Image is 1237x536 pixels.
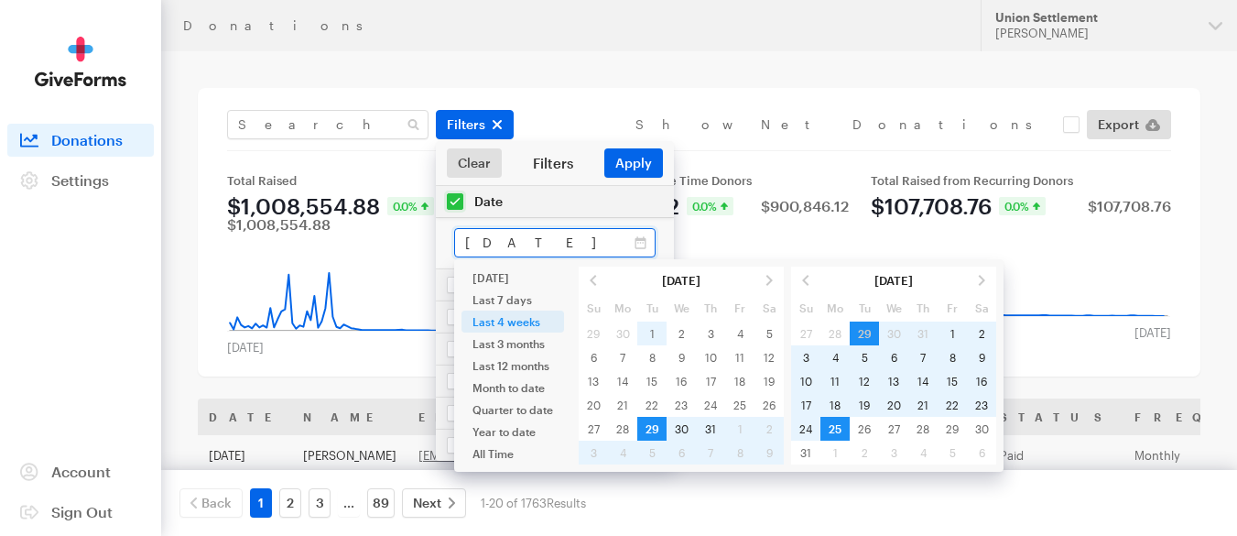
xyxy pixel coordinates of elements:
[579,294,608,322] th: Su
[413,492,441,514] span: Next
[791,417,820,441] td: 24
[908,345,938,369] td: 7
[725,294,754,322] th: Fr
[637,369,667,393] td: 15
[198,435,292,476] td: [DATE]
[908,369,938,393] td: 14
[938,345,967,369] td: 8
[461,377,564,399] li: Month to date
[850,369,879,393] td: 12
[309,488,331,518] a: 3
[7,496,154,529] a: Sign Out
[725,345,754,369] td: 11
[216,340,275,355] div: [DATE]
[989,399,1123,435] th: Status
[461,311,564,333] li: Last 4 weeks
[908,294,938,322] th: Th
[850,417,879,441] td: 26
[436,110,514,139] button: Filters
[608,393,637,417] td: 21
[725,369,754,393] td: 18
[637,393,667,417] td: 22
[879,393,908,417] td: 20
[696,294,725,322] th: Th
[879,294,908,322] th: We
[791,369,820,393] td: 10
[279,488,301,518] a: 2
[967,417,996,441] td: 30
[461,333,564,355] li: Last 3 months
[967,345,996,369] td: 9
[938,417,967,441] td: 29
[938,322,967,345] td: 1
[1098,114,1139,136] span: Export
[995,10,1194,26] div: Union Settlement
[402,488,466,518] a: Next
[871,173,1171,188] div: Total Raised from Recurring Donors
[967,322,996,345] td: 2
[502,154,604,172] div: Filters
[967,294,996,322] th: Sa
[938,294,967,322] th: Fr
[604,148,663,178] button: Apply
[547,496,586,510] span: Results
[1088,199,1171,213] div: $107,708.76
[227,173,527,188] div: Total Raised
[51,463,111,480] span: Account
[938,393,967,417] td: 22
[198,399,292,435] th: Date
[754,393,784,417] td: 26
[579,345,608,369] td: 6
[999,197,1046,215] div: 0.0%
[687,197,733,215] div: 0.0%
[667,345,696,369] td: 9
[367,488,395,518] a: 89
[850,294,879,322] th: Tu
[51,503,113,520] span: Sign Out
[608,345,637,369] td: 7
[227,217,331,232] div: $1,008,554.88
[549,173,850,188] div: Total Raised from One Time Donors
[7,164,154,197] a: Settings
[850,393,879,417] td: 19
[447,148,502,178] a: Clear
[461,421,564,443] li: Year to date
[696,322,725,345] td: 3
[35,37,126,87] img: GiveForms
[667,393,696,417] td: 23
[791,441,820,465] td: 31
[579,393,608,417] td: 20
[908,417,938,441] td: 28
[481,488,586,518] div: 1-20 of 1763
[791,345,820,369] td: 3
[667,322,696,345] td: 2
[908,393,938,417] td: 21
[608,369,637,393] td: 14
[579,369,608,393] td: 13
[754,369,784,393] td: 19
[820,267,967,294] th: [DATE]
[387,197,434,215] div: 0.0%
[725,393,754,417] td: 25
[447,114,485,136] span: Filters
[696,417,725,441] td: 31
[461,289,564,311] li: Last 7 days
[461,443,564,465] li: All Time
[608,417,637,441] td: 28
[754,345,784,369] td: 12
[51,131,123,148] span: Donations
[227,110,429,139] input: Search Name & Email
[461,355,564,377] li: Last 12 months
[227,195,380,217] div: $1,008,554.88
[608,294,637,322] th: Mo
[938,369,967,393] td: 15
[791,294,820,322] th: Su
[579,417,608,441] td: 27
[761,199,849,213] div: $900,846.12
[820,369,850,393] td: 11
[850,345,879,369] td: 5
[871,195,992,217] div: $107,708.76
[637,322,667,345] td: 1
[820,294,850,322] th: Mo
[696,345,725,369] td: 10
